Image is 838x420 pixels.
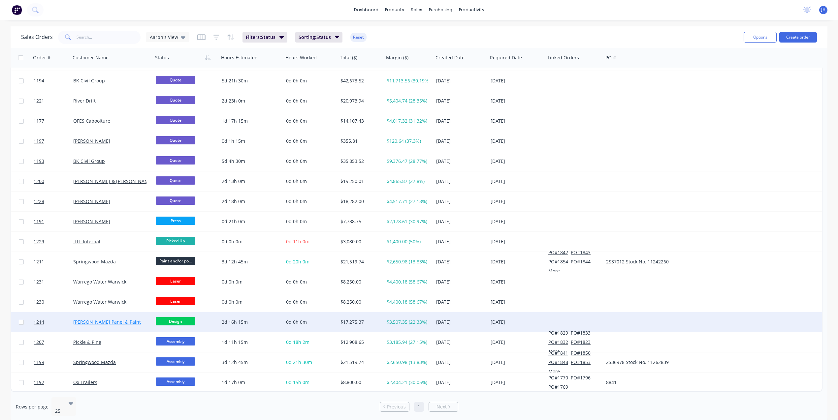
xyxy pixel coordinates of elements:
a: 1194 [34,71,73,91]
span: Laser [156,277,195,285]
span: Quote [156,96,195,104]
a: 1197 [34,131,73,151]
span: 1229 [34,238,44,245]
div: $17,275.37 [340,319,379,325]
div: [DATE] [491,299,543,305]
div: $1,400.00 (50%) [387,238,429,245]
div: $4,017.32 (31.32%) [387,118,429,124]
div: [DATE] [491,339,543,345]
a: Next page [429,404,458,410]
div: sales [407,5,426,15]
div: $18,282.00 [340,198,379,205]
span: Next [436,404,447,410]
div: $19,250.01 [340,178,379,185]
div: $5,404.74 (28.35%) [387,98,429,104]
div: [DATE] [491,319,543,325]
a: 1177 [34,111,73,131]
a: Warrego Water Warwick [73,299,126,305]
div: Customer Name [73,54,109,61]
button: More... [548,368,564,375]
div: Margin ($) [386,54,408,61]
div: [DATE] [436,279,485,285]
div: 0d 0h 0m [222,299,278,305]
div: [DATE] [491,98,543,104]
button: Filters:Status [242,32,287,43]
div: 0d 21h 0m [222,218,278,225]
span: JH [821,7,825,13]
span: Quote [156,76,195,84]
div: 1d 17h 0m [222,379,278,386]
span: 0d 11h 0m [286,238,309,245]
span: Quote [156,176,195,185]
a: 1199 [34,352,73,372]
a: Springwood Mazda [73,359,116,365]
button: PO#1796 [571,375,591,381]
span: Assembly [156,337,195,345]
div: [DATE] [491,279,543,285]
span: 1192 [34,379,44,386]
div: 3d 12h 45m [222,258,278,265]
div: Order # [33,54,50,61]
a: 1200 [34,171,73,191]
span: 0d 20h 0m [286,258,309,265]
div: $21,519.74 [340,258,379,265]
span: 0d 0h 0m [286,299,307,305]
span: Previous [387,404,406,410]
button: PO#1844 [571,258,591,265]
span: Sorting: Status [299,34,331,41]
div: $4,400.18 (58.67%) [387,279,429,285]
div: purchasing [426,5,456,15]
div: [DATE] [436,158,485,165]
div: [DATE] [491,138,543,144]
span: 1199 [34,359,44,366]
span: 0d 18h 2m [286,339,309,345]
button: PO#1843 [571,249,591,256]
div: $2,404.21 (30.05%) [387,379,429,386]
span: 0d 21h 30m [286,359,312,365]
span: 0d 15h 0m [286,379,309,385]
a: Page 1 is your current page [414,402,424,412]
span: 1211 [34,258,44,265]
button: More... [548,268,564,274]
span: 0d 0h 0m [286,98,307,104]
div: $8,250.00 [340,279,379,285]
div: [DATE] [436,77,485,84]
div: [DATE] [436,138,485,144]
button: More... [548,348,564,355]
span: Design [156,317,195,325]
div: 2d 13h 0m [222,178,278,185]
span: Filters: Status [246,34,275,41]
span: Picked Up [156,237,195,245]
div: $4,400.18 (58.67%) [387,299,429,305]
div: 2S36978 Stock No. 11262839 [606,359,679,366]
div: [DATE] [436,339,485,345]
a: 1229 [34,232,73,252]
div: [DATE] [491,118,543,124]
span: 1194 [34,77,44,84]
button: PO#1823 [571,339,591,345]
div: 2S37012 Stock No. 11242260 [606,258,679,265]
a: Pickle & Pine [73,339,101,345]
div: [DATE] [436,299,485,305]
button: PO#1853 [571,359,591,366]
span: 1177 [34,118,44,124]
div: 5d 21h 30m [222,77,278,84]
button: Sorting:Status [295,32,343,43]
div: 3d 12h 45m [222,359,278,366]
a: Warrego Water Warwick [73,279,126,285]
div: $3,507.35 (22.33%) [387,319,429,325]
div: 1d 11h 15m [222,339,278,345]
button: Create order [779,32,817,43]
div: $2,650.98 (13.83%) [387,258,429,265]
ul: Pagination [377,402,461,412]
a: Previous page [380,404,409,410]
div: Linked Orders [548,54,579,61]
div: $21,519.74 [340,359,379,366]
span: 0d 0h 0m [286,178,307,184]
div: 0d 1h 15m [222,138,278,144]
div: [DATE] [436,118,485,124]
div: $3,185.94 (27.15%) [387,339,429,345]
div: [DATE] [436,379,485,386]
div: 2d 23h 0m [222,98,278,104]
span: 1193 [34,158,44,165]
